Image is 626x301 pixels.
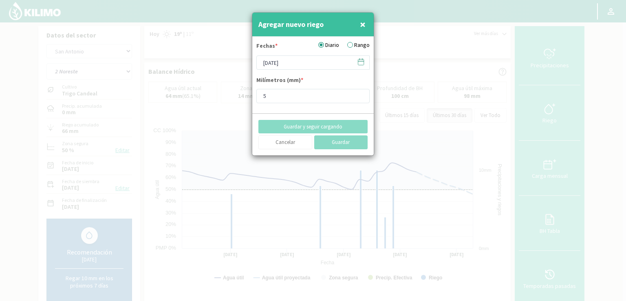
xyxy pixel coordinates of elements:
[314,135,368,149] button: Guardar
[358,16,368,33] button: Close
[360,18,366,31] span: ×
[256,42,278,52] label: Fechas
[256,76,303,86] label: Milímetros (mm)
[258,19,324,30] h4: Agregar nuevo riego
[258,120,368,134] button: Guardar y seguir cargando
[258,135,312,149] button: Cancelar
[318,41,339,49] label: Diario
[347,41,370,49] label: Rango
